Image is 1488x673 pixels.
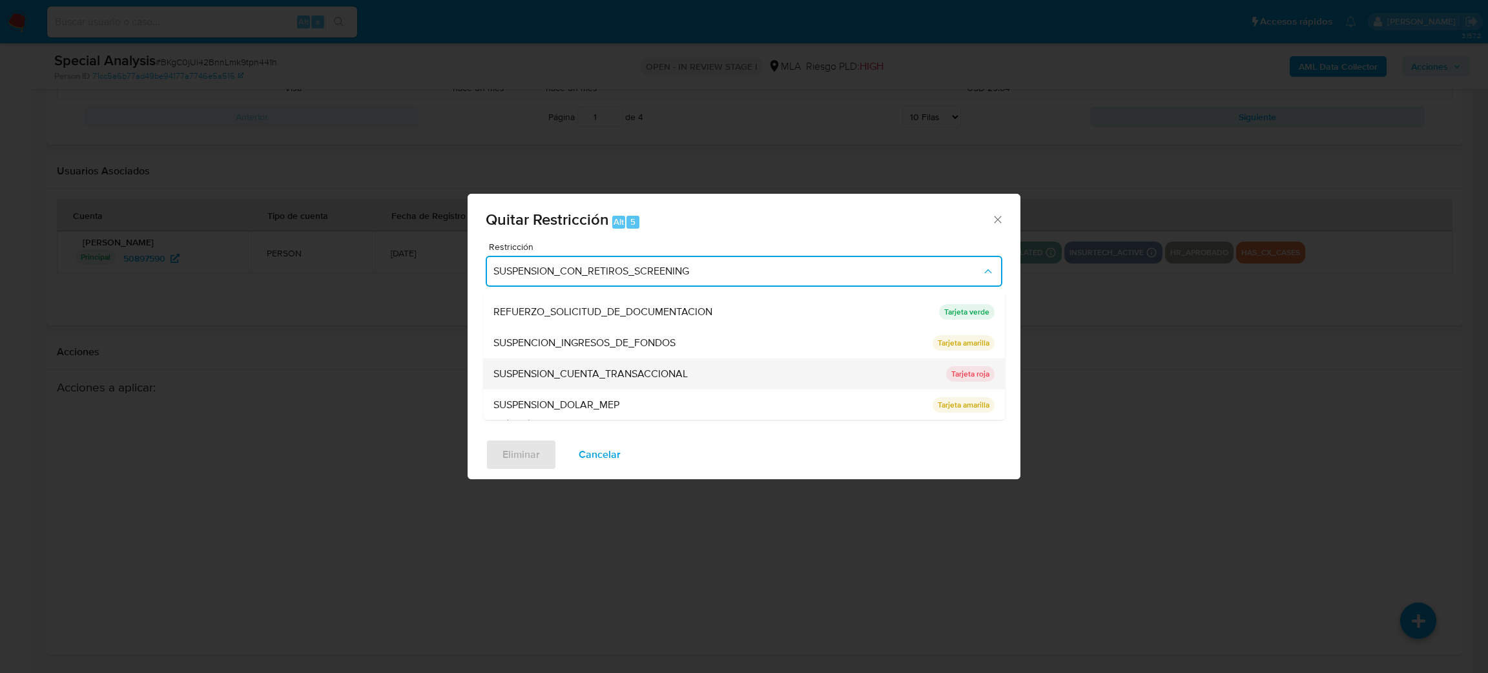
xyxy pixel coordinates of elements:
span: Quitar Restricción [486,208,609,231]
span: Cancelar [579,440,621,469]
span: REFUERZO_SOLICITUD_DE_DOCUMENTACION [493,305,712,318]
span: SUSPENSION_DOLAR_MEP [493,399,619,411]
span: SUSPENSION_CUENTA_TRANSACCIONAL [493,368,688,380]
span: SUSPENCION_INGRESOS_DE_FONDOS [493,336,676,349]
span: 5 [630,216,635,228]
button: Cerrar ventana [991,213,1003,225]
p: Tarjeta amarilla [933,335,995,351]
p: Tarjeta verde [939,304,995,320]
span: Campo requerido [490,412,744,421]
span: Alt [614,216,624,228]
span: SUSPENSION_CON_RETIROS_SCREENING [493,265,982,278]
p: Tarjeta amarilla [933,397,995,413]
span: Restricción [489,242,1006,251]
p: Tarjeta roja [946,366,995,382]
button: Restriction [486,256,1002,287]
button: Cancelar [562,439,637,470]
